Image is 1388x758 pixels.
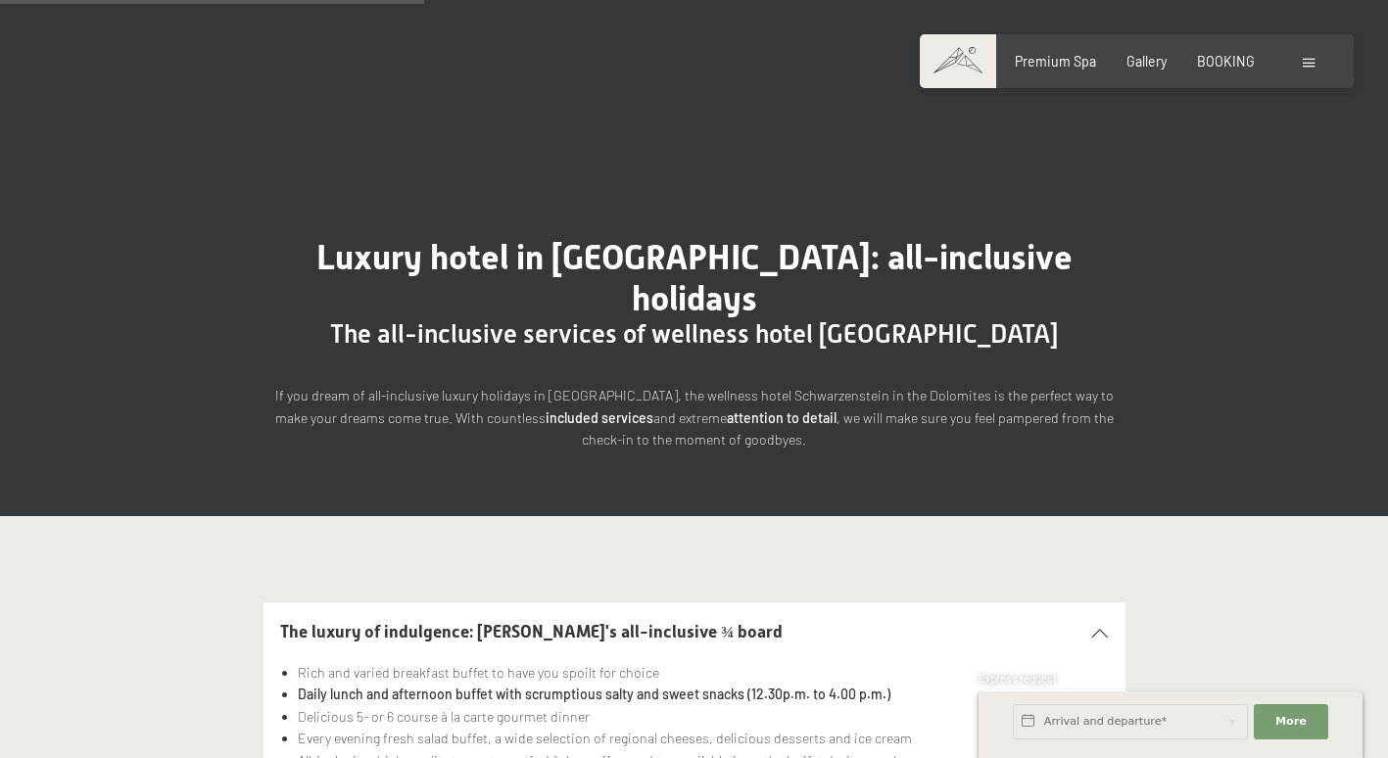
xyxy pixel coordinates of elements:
[263,385,1125,451] p: If you dream of all-inclusive luxury holidays in [GEOGRAPHIC_DATA], the wellness hotel Schwarzens...
[298,728,1108,750] li: Every evening fresh salad buffet, a wide selection of regional cheeses, delicious desserts and ic...
[1254,704,1328,739] button: More
[298,662,1108,685] li: Rich and varied breakfast buffet to have you spoilt for choice
[298,686,890,702] strong: Daily lunch and afternoon buffet with scrumptious salty and sweet snacks (12.30p.m. to 4.00 p.m.)
[727,409,837,426] strong: attention to detail
[280,622,783,641] span: The luxury of indulgence: [PERSON_NAME]'s all-inclusive ¾ board
[546,409,653,426] strong: included services
[330,319,1058,349] span: The all-inclusive services of wellness hotel [GEOGRAPHIC_DATA]
[1015,53,1096,70] a: Premium Spa
[316,237,1073,318] span: Luxury hotel in [GEOGRAPHIC_DATA]: all-inclusive holidays
[1197,53,1255,70] a: BOOKING
[979,672,1057,685] span: Express request
[1275,714,1307,730] span: More
[1126,53,1167,70] a: Gallery
[298,706,1108,729] li: Delicious 5- or 6 course à la carte gourmet dinner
